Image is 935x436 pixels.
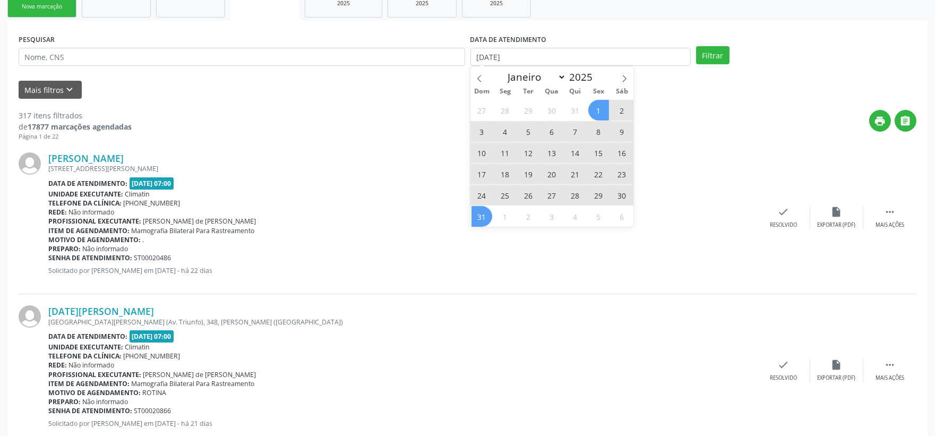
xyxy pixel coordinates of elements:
b: Data de atendimento: [48,332,127,341]
p: Solicitado por [PERSON_NAME] em [DATE] - há 22 dias [48,266,757,275]
div: Página 1 de 22 [19,132,132,141]
span: Mamografia Bilateral Para Rastreamento [132,379,255,388]
i: check [778,359,790,371]
div: Nova marcação [15,3,68,11]
span: Agosto 25, 2025 [495,185,516,206]
span: Setembro 3, 2025 [542,206,562,227]
span: Mamografia Bilateral Para Rastreamento [132,226,255,235]
label: PESQUISAR [19,31,55,48]
b: Rede: [48,208,67,217]
span: Não informado [69,361,115,370]
b: Telefone da clínica: [48,199,122,208]
i: print [874,115,886,127]
i: keyboard_arrow_down [64,84,76,96]
div: Resolvido [770,221,797,229]
span: Agosto 14, 2025 [565,142,586,163]
span: Agosto 20, 2025 [542,164,562,184]
b: Motivo de agendamento: [48,388,141,397]
div: Exportar (PDF) [818,374,856,382]
span: Agosto 5, 2025 [518,121,539,142]
p: Solicitado por [PERSON_NAME] em [DATE] - há 21 dias [48,419,757,428]
span: Agosto 9, 2025 [612,121,632,142]
span: Agosto 17, 2025 [471,164,492,184]
b: Unidade executante: [48,190,123,199]
span: Agosto 12, 2025 [518,142,539,163]
b: Unidade executante: [48,343,123,352]
label: DATA DE ATENDIMENTO [470,31,547,48]
span: Agosto 23, 2025 [612,164,632,184]
span: Sáb [610,88,633,95]
span: Agosto 18, 2025 [495,164,516,184]
b: Preparo: [48,397,81,406]
span: [DATE] 07:00 [130,177,174,190]
span: Agosto 6, 2025 [542,121,562,142]
div: 317 itens filtrados [19,110,132,121]
i:  [884,359,896,371]
span: Julho 31, 2025 [565,100,586,121]
span: [PERSON_NAME] de [PERSON_NAME] [143,217,256,226]
span: Agosto 22, 2025 [588,164,609,184]
span: ST00020486 [134,253,171,262]
span: Agosto 27, 2025 [542,185,562,206]
span: [PHONE_NUMBER] [124,199,181,208]
span: Setembro 6, 2025 [612,206,632,227]
span: Climatin [125,343,150,352]
span: Agosto 11, 2025 [495,142,516,163]
span: Agosto 3, 2025 [471,121,492,142]
button: print [869,110,891,132]
img: img [19,152,41,175]
span: Não informado [83,397,128,406]
input: Selecione um intervalo [470,48,691,66]
span: Setembro 4, 2025 [565,206,586,227]
span: Agosto 19, 2025 [518,164,539,184]
span: Agosto 4, 2025 [495,121,516,142]
span: Sex [587,88,610,95]
span: Agosto 30, 2025 [612,185,632,206]
span: Setembro 1, 2025 [495,206,516,227]
span: [PERSON_NAME] de [PERSON_NAME] [143,370,256,379]
i: insert_drive_file [831,359,843,371]
span: Qui [563,88,587,95]
span: Agosto 10, 2025 [471,142,492,163]
strong: 17877 marcações agendadas [28,122,132,132]
b: Profissional executante: [48,370,141,379]
span: Julho 28, 2025 [495,100,516,121]
button: Mais filtroskeyboard_arrow_down [19,81,82,99]
span: ROTINA [143,388,167,397]
b: Motivo de agendamento: [48,235,141,244]
span: Julho 29, 2025 [518,100,539,121]
div: [GEOGRAPHIC_DATA][PERSON_NAME] (Av. Triunfo), 348, [PERSON_NAME] ([GEOGRAPHIC_DATA]) [48,318,757,327]
a: [PERSON_NAME] [48,152,124,164]
input: Nome, CNS [19,48,465,66]
span: Julho 27, 2025 [471,100,492,121]
b: Profissional executante: [48,217,141,226]
span: Julho 30, 2025 [542,100,562,121]
div: Mais ações [876,221,904,229]
b: Data de atendimento: [48,179,127,188]
button: Filtrar [696,46,730,64]
div: Mais ações [876,374,904,382]
span: . [143,235,144,244]
button:  [895,110,916,132]
span: Qua [541,88,564,95]
span: Agosto 7, 2025 [565,121,586,142]
div: [STREET_ADDRESS][PERSON_NAME] [48,164,757,173]
span: Agosto 1, 2025 [588,100,609,121]
b: Senha de atendimento: [48,253,132,262]
i: check [778,206,790,218]
span: Agosto 15, 2025 [588,142,609,163]
div: Exportar (PDF) [818,221,856,229]
span: Ter [517,88,541,95]
span: [PHONE_NUMBER] [124,352,181,361]
span: Setembro 5, 2025 [588,206,609,227]
span: Agosto 21, 2025 [565,164,586,184]
b: Rede: [48,361,67,370]
span: Agosto 24, 2025 [471,185,492,206]
b: Item de agendamento: [48,379,130,388]
select: Month [503,70,567,84]
span: Agosto 26, 2025 [518,185,539,206]
span: Não informado [83,244,128,253]
div: Resolvido [770,374,797,382]
i: insert_drive_file [831,206,843,218]
span: Seg [494,88,517,95]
